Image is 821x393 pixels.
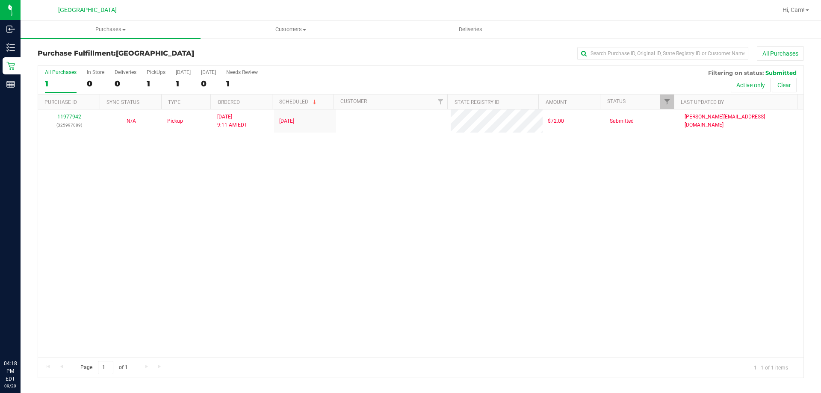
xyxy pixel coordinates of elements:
[43,121,95,129] p: (325997089)
[765,69,797,76] span: Submitted
[340,98,367,104] a: Customer
[577,47,748,60] input: Search Purchase ID, Original ID, State Registry ID or Customer Name...
[9,325,34,350] iframe: Resource center
[6,43,15,52] inline-svg: Inventory
[455,99,499,105] a: State Registry ID
[6,80,15,89] inline-svg: Reports
[87,69,104,75] div: In Store
[21,26,201,33] span: Purchases
[546,99,567,105] a: Amount
[127,118,136,124] span: Not Applicable
[201,26,380,33] span: Customers
[176,69,191,75] div: [DATE]
[73,361,135,374] span: Page of 1
[279,117,294,125] span: [DATE]
[201,79,216,89] div: 0
[783,6,805,13] span: Hi, Cam!
[6,62,15,70] inline-svg: Retail
[607,98,626,104] a: Status
[4,383,17,389] p: 09/20
[6,25,15,33] inline-svg: Inbound
[127,117,136,125] button: N/A
[660,95,674,109] a: Filter
[218,99,240,105] a: Ordered
[45,69,77,75] div: All Purchases
[176,79,191,89] div: 1
[447,26,494,33] span: Deliveries
[201,69,216,75] div: [DATE]
[116,49,194,57] span: [GEOGRAPHIC_DATA]
[167,117,183,125] span: Pickup
[98,361,113,374] input: 1
[147,79,165,89] div: 1
[147,69,165,75] div: PickUps
[4,360,17,383] p: 04:18 PM EDT
[115,79,136,89] div: 0
[87,79,104,89] div: 0
[226,69,258,75] div: Needs Review
[21,21,201,38] a: Purchases
[38,50,293,57] h3: Purchase Fulfillment:
[610,117,634,125] span: Submitted
[168,99,180,105] a: Type
[279,99,318,105] a: Scheduled
[681,99,724,105] a: Last Updated By
[115,69,136,75] div: Deliveries
[381,21,561,38] a: Deliveries
[45,79,77,89] div: 1
[757,46,804,61] button: All Purchases
[685,113,798,129] span: [PERSON_NAME][EMAIL_ADDRESS][DOMAIN_NAME]
[747,361,795,374] span: 1 - 1 of 1 items
[226,79,258,89] div: 1
[57,114,81,120] a: 11977942
[201,21,381,38] a: Customers
[58,6,117,14] span: [GEOGRAPHIC_DATA]
[731,78,771,92] button: Active only
[548,117,564,125] span: $72.00
[708,69,764,76] span: Filtering on status:
[106,99,139,105] a: Sync Status
[217,113,247,129] span: [DATE] 9:11 AM EDT
[772,78,797,92] button: Clear
[433,95,447,109] a: Filter
[44,99,77,105] a: Purchase ID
